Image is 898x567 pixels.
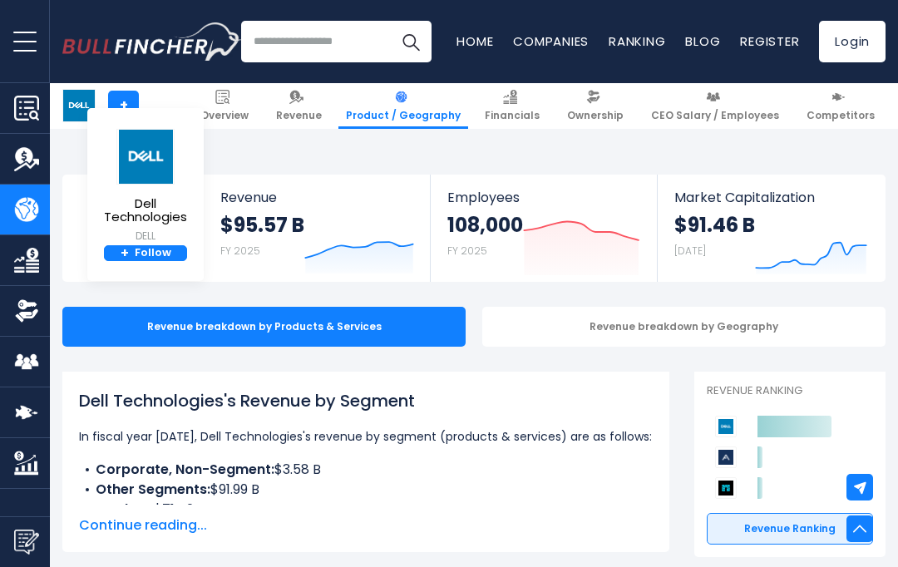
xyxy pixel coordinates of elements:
[276,109,322,122] span: Revenue
[121,246,129,261] strong: +
[63,90,95,121] img: DELL logo
[96,500,154,519] b: Product:
[96,460,274,479] b: Corporate, Non-Segment:
[96,197,195,224] span: Dell Technologies
[220,244,260,258] small: FY 2025
[14,298,39,323] img: Ownership
[79,426,653,446] p: In fiscal year [DATE], Dell Technologies's revenue by segment (products & services) are as follows:
[390,21,432,62] button: Search
[674,212,755,238] strong: $91.46 B
[447,190,639,205] span: Employees
[79,500,653,520] li: $71.42 B
[513,32,589,50] a: Companies
[220,212,304,238] strong: $95.57 B
[200,109,249,122] span: Overview
[819,21,886,62] a: Login
[204,175,431,282] a: Revenue $95.57 B FY 2025
[108,91,139,121] a: +
[674,190,867,205] span: Market Capitalization
[79,460,653,480] li: $3.58 B
[807,109,875,122] span: Competitors
[116,129,175,185] img: DELL logo
[62,22,241,61] a: Go to homepage
[447,212,523,238] strong: 108,000
[482,307,886,347] div: Revenue breakdown by Geography
[674,244,706,258] small: [DATE]
[338,83,468,129] a: Product / Geography
[715,446,737,468] img: Arista Networks competitors logo
[651,109,779,122] span: CEO Salary / Employees
[715,416,737,437] img: Dell Technologies competitors logo
[447,244,487,258] small: FY 2025
[685,32,720,50] a: Blog
[96,128,195,245] a: Dell Technologies DELL
[477,83,547,129] a: Financials
[104,245,187,262] a: +Follow
[715,477,737,499] img: NetApp competitors logo
[220,190,414,205] span: Revenue
[799,83,882,129] a: Competitors
[456,32,493,50] a: Home
[269,83,329,129] a: Revenue
[79,515,653,535] span: Continue reading...
[485,109,540,122] span: Financials
[707,513,873,545] a: Revenue Ranking
[658,175,884,282] a: Market Capitalization $91.46 B [DATE]
[62,22,242,61] img: Bullfincher logo
[79,388,653,413] h1: Dell Technologies's Revenue by Segment
[346,109,461,122] span: Product / Geography
[96,229,195,244] small: DELL
[193,83,256,129] a: Overview
[740,32,799,50] a: Register
[707,384,873,398] p: Revenue Ranking
[62,307,466,347] div: Revenue breakdown by Products & Services
[79,480,653,500] li: $91.99 B
[96,480,210,499] b: Other Segments:
[431,175,656,282] a: Employees 108,000 FY 2025
[609,32,665,50] a: Ranking
[567,109,624,122] span: Ownership
[644,83,787,129] a: CEO Salary / Employees
[560,83,631,129] a: Ownership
